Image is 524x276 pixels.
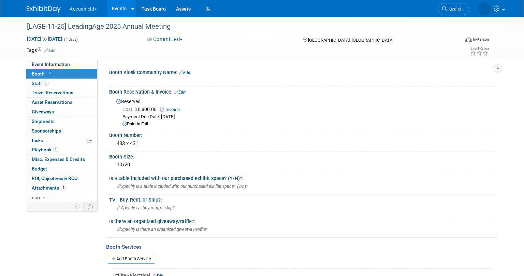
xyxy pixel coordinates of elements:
[114,138,492,149] div: 433 x 431
[478,2,491,15] img: John Leavitt
[26,60,97,69] a: Event Information
[26,174,97,183] a: ROI, Objectives & ROO
[32,90,73,95] span: Travel Reservations
[27,6,61,13] img: ExhibitDay
[63,37,78,42] span: (4 days)
[32,185,66,191] span: Attachments
[109,195,497,203] div: TV - Buy, Rent, or Ship?:
[109,173,497,182] div: Is a table included with our purchased exhibit space? (Y/N)?:
[109,67,497,76] div: Booth Kiosk Community Name:
[26,88,97,97] a: Travel Reservations
[26,69,97,79] a: Booth
[25,20,450,33] div: [LAGE-11-25] LeadingAge 2025 Annual Meeting
[145,36,185,43] button: Committed
[32,99,72,105] span: Asset Reservations
[26,79,97,88] a: Staff6
[61,185,66,190] span: 4
[72,202,84,211] td: Personalize Event Tab Strip
[109,87,497,96] div: Booth Reservation & Invoice:
[117,227,208,232] span: Specify is there an organized giveaway/raffle?
[32,147,58,152] span: Playbook
[109,152,497,160] div: Booth Size:
[48,72,51,75] i: Booth reservation complete
[122,114,492,120] div: Payment Due Date: [DATE]
[41,36,48,42] span: to
[106,243,497,251] div: Booth Services
[27,36,62,42] span: [DATE] [DATE]
[26,126,97,136] a: Sponsorships
[114,160,492,170] div: 10x20
[473,37,489,42] div: In-Person
[44,81,49,86] span: 6
[32,176,77,181] span: ROI, Objectives & ROO
[438,3,469,15] a: Search
[108,254,155,264] a: Add Booth Service
[117,184,248,189] span: Specify is a table included with our purchased exhibit space? (y/n)?
[32,156,85,162] span: Misc. Expenses & Credits
[109,216,497,225] div: Is there an organized giveaway/raffle?:
[53,147,58,152] span: 1
[122,107,159,112] span: 6,800.00
[26,164,97,174] a: Budget
[30,195,41,200] span: more
[117,205,175,210] span: Specify tv - buy, rent, or ship?
[174,90,186,95] a: Edit
[31,138,43,143] span: Tasks
[179,70,190,75] a: Edit
[26,155,97,164] a: Misc. Expenses & Credits
[308,38,393,43] span: [GEOGRAPHIC_DATA], [GEOGRAPHIC_DATA]
[160,107,183,112] a: Invoice
[26,183,97,193] a: Attachments4
[32,109,54,114] span: Giveaways
[27,47,56,54] td: Tags
[122,107,138,112] span: Cost: $
[32,119,55,124] span: Shipments
[447,6,463,12] span: Search
[465,37,472,42] img: Format-Inperson.png
[32,166,47,171] span: Budget
[26,98,97,107] a: Asset Reservations
[26,117,97,126] a: Shipments
[26,107,97,116] a: Giveaways
[26,145,97,154] a: Playbook1
[26,136,97,145] a: Tasks
[32,61,70,67] span: Event Information
[114,96,492,127] div: Reserved
[26,193,97,202] a: more
[470,47,489,50] div: Event Rating
[84,202,98,211] td: Toggle Event Tabs
[32,128,61,134] span: Sponsorships
[122,121,492,127] div: Paid in Full
[109,130,497,139] div: Booth Number:
[32,81,49,86] span: Staff
[420,36,489,46] div: Event Format
[32,71,53,77] span: Booth
[44,48,56,53] a: Edit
